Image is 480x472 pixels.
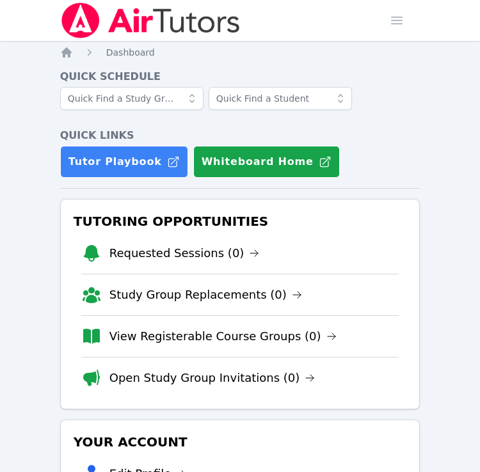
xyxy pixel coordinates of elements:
[193,146,340,178] button: Whiteboard Home
[60,146,188,178] a: Tutor Playbook
[106,47,155,58] span: Dashboard
[60,46,420,59] nav: Breadcrumb
[209,87,352,110] input: Quick Find a Student
[71,430,410,453] h3: Your Account
[106,46,155,59] a: Dashboard
[60,87,204,110] input: Quick Find a Study Group
[109,327,337,345] a: View Registerable Course Groups (0)
[60,69,420,84] h4: Quick Schedule
[109,244,260,262] a: Requested Sessions (0)
[109,369,316,387] a: Open Study Group Invitations (0)
[71,210,410,233] h3: Tutoring Opportunities
[60,3,241,38] img: Air Tutors
[109,286,302,304] a: Study Group Replacements (0)
[60,128,420,143] h4: Quick Links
